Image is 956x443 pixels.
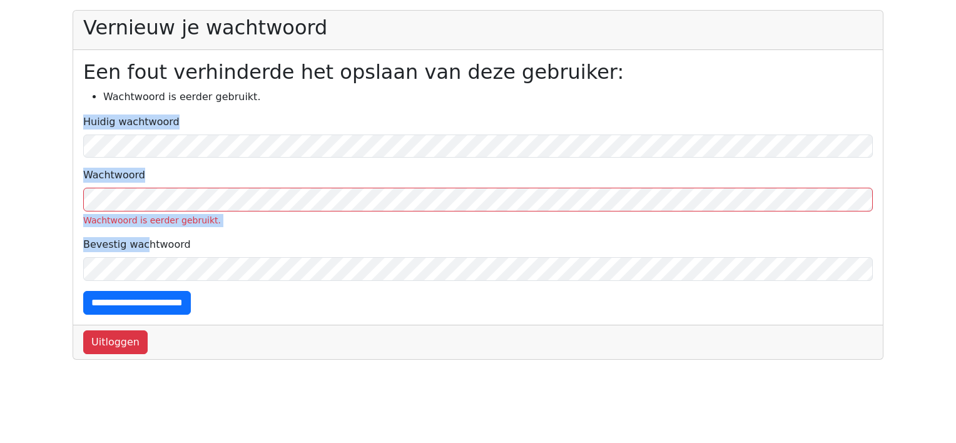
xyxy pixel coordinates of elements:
[83,16,873,39] h2: Vernieuw je wachtwoord
[103,89,873,104] li: Wachtwoord is eerder gebruikt.
[83,214,873,227] div: Wachtwoord is eerder gebruikt.
[83,330,148,354] a: Uitloggen
[83,237,191,252] label: Bevestig wachtwoord
[83,60,873,84] h2: Een fout verhinderde het opslaan van deze gebruiker:
[83,115,180,130] label: Huidig wachtwoord
[83,168,145,183] label: Wachtwoord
